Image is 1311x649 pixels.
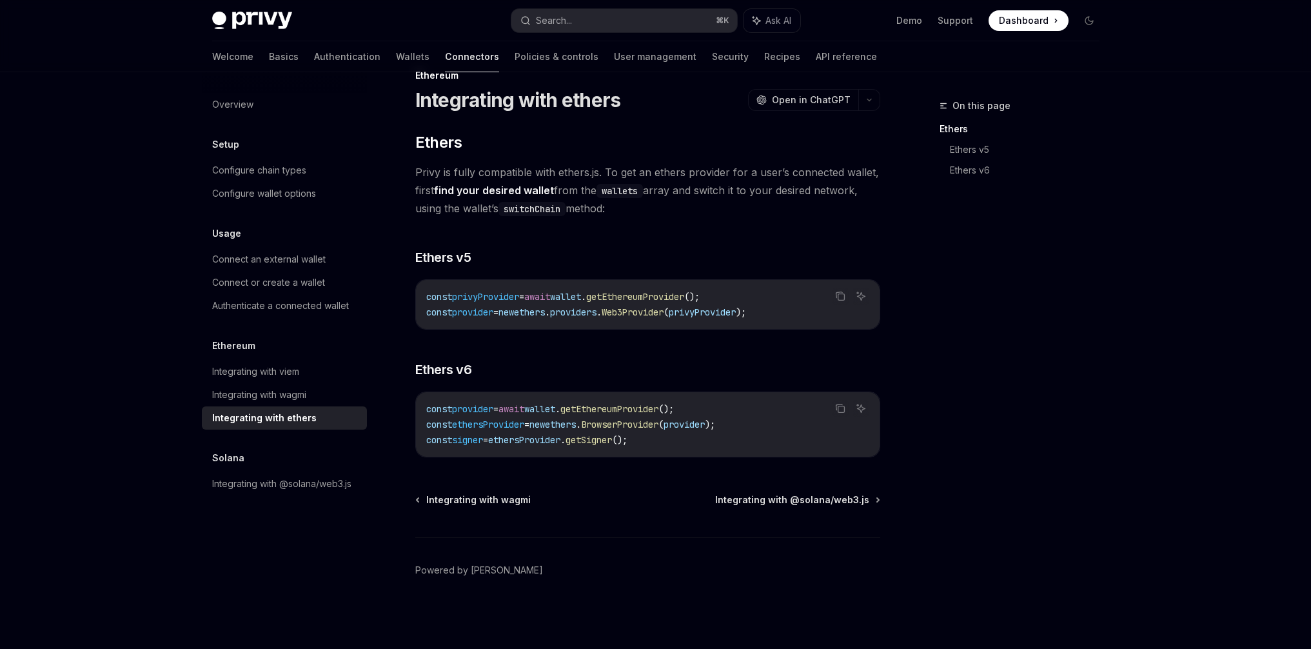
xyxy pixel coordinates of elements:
[202,383,367,406] a: Integrating with wagmi
[596,184,643,198] code: wallets
[524,291,550,303] span: await
[212,163,306,178] div: Configure chain types
[269,41,299,72] a: Basics
[212,186,316,201] div: Configure wallet options
[396,41,429,72] a: Wallets
[832,288,849,305] button: Copy the contents from the code block
[415,361,472,379] span: Ethers v6
[560,434,566,446] span: .
[212,275,325,290] div: Connect or create a wallet
[426,419,452,430] span: const
[212,12,292,30] img: dark logo
[519,291,524,303] span: =
[498,202,566,216] code: switchChain
[212,410,317,426] div: Integrating with ethers
[212,252,326,267] div: Connect an external wallet
[715,494,869,506] span: Integrating with @solana/web3.js
[415,163,880,217] span: Privy is fully compatible with ethers.js. To get an ethers provider for a user’s connected wallet...
[581,419,658,430] span: BrowserProvider
[545,419,576,430] span: ethers
[1079,10,1099,31] button: Toggle dark mode
[612,434,627,446] span: ();
[202,406,367,430] a: Integrating with ethers
[952,98,1010,114] span: On this page
[938,14,973,27] a: Support
[524,419,529,430] span: =
[614,41,696,72] a: User management
[989,10,1069,31] a: Dashboard
[560,403,658,415] span: getEthereumProvider
[515,41,598,72] a: Policies & controls
[712,41,749,72] a: Security
[715,494,879,506] a: Integrating with @solana/web3.js
[581,291,586,303] span: .
[415,69,880,82] div: Ethereum
[212,364,299,379] div: Integrating with viem
[764,41,800,72] a: Recipes
[493,403,498,415] span: =
[212,226,241,241] h5: Usage
[524,403,555,415] span: wallet
[415,248,471,266] span: Ethers v5
[426,306,452,318] span: const
[498,403,524,415] span: await
[853,400,869,417] button: Ask AI
[415,88,621,112] h1: Integrating with ethers
[212,137,239,152] h5: Setup
[853,288,869,305] button: Ask AI
[511,9,737,32] button: Search...⌘K
[452,403,493,415] span: provider
[545,306,550,318] span: .
[483,434,488,446] span: =
[488,434,560,446] span: ethersProvider
[452,306,493,318] span: provider
[202,294,367,317] a: Authenticate a connected wallet
[415,564,543,577] a: Powered by [PERSON_NAME]
[602,306,664,318] span: Web3Provider
[684,291,700,303] span: ();
[658,419,664,430] span: (
[498,306,514,318] span: new
[748,89,858,111] button: Open in ChatGPT
[664,306,669,318] span: (
[832,400,849,417] button: Copy the contents from the code block
[212,41,253,72] a: Welcome
[950,160,1110,181] a: Ethers v6
[940,119,1110,139] a: Ethers
[816,41,877,72] a: API reference
[314,41,380,72] a: Authentication
[550,306,596,318] span: providers
[493,306,498,318] span: =
[765,14,791,27] span: Ask AI
[669,306,736,318] span: privyProvider
[452,291,519,303] span: privyProvider
[514,306,545,318] span: ethers
[772,94,851,106] span: Open in ChatGPT
[202,472,367,495] a: Integrating with @solana/web3.js
[426,403,452,415] span: const
[202,182,367,205] a: Configure wallet options
[536,13,572,28] div: Search...
[705,419,715,430] span: );
[212,97,253,112] div: Overview
[426,291,452,303] span: const
[212,476,351,492] div: Integrating with @solana/web3.js
[202,159,367,182] a: Configure chain types
[896,14,922,27] a: Demo
[452,434,483,446] span: signer
[950,139,1110,160] a: Ethers v5
[212,298,349,314] div: Authenticate a connected wallet
[452,419,524,430] span: ethersProvider
[415,132,462,153] span: Ethers
[426,434,452,446] span: const
[212,450,244,466] h5: Solana
[658,403,674,415] span: ();
[212,338,255,354] h5: Ethereum
[596,306,602,318] span: .
[999,14,1049,27] span: Dashboard
[434,184,554,197] a: find your desired wallet
[736,306,746,318] span: );
[555,403,560,415] span: .
[550,291,581,303] span: wallet
[212,387,306,403] div: Integrating with wagmi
